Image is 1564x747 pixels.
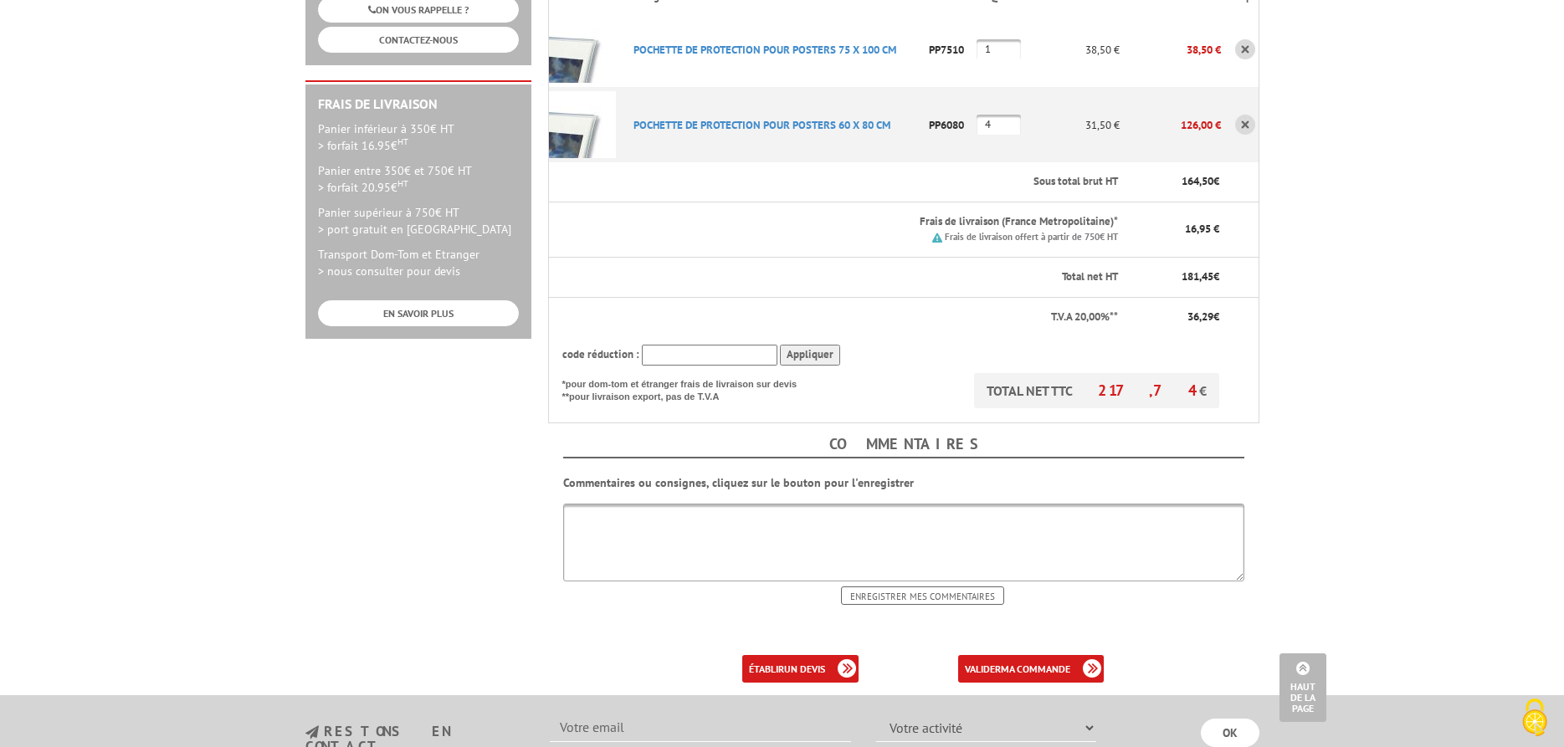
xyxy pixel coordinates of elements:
[1120,110,1221,140] p: 126,00 €
[974,373,1219,408] p: TOTAL NET TTC €
[318,120,519,154] p: Panier inférieur à 350€ HT
[549,16,616,83] img: POCHETTE DE PROTECTION POUR POSTERS 75 X 100 CM
[318,246,519,279] p: Transport Dom-Tom et Etranger
[318,222,511,237] span: > port gratuit en [GEOGRAPHIC_DATA]
[1133,269,1219,285] p: €
[1185,222,1219,236] span: 16,95 €
[562,347,639,361] span: code réduction :
[1505,690,1564,747] button: Cookies (fenêtre modale)
[318,138,408,153] span: > forfait 16.95€
[958,655,1104,683] a: validerma commande
[563,432,1244,458] h4: Commentaires
[318,180,408,195] span: > forfait 20.95€
[1001,663,1070,675] b: ma commande
[318,27,519,53] a: CONTACTEZ-NOUS
[1514,697,1556,739] img: Cookies (fenêtre modale)
[318,300,519,326] a: EN SAVOIR PLUS
[318,97,519,112] h2: Frais de Livraison
[562,373,813,404] p: *pour dom-tom et étranger frais de livraison sur devis **pour livraison export, pas de T.V.A
[784,663,825,675] b: un devis
[318,263,460,279] span: > nous consulter pour devis
[633,214,1118,230] p: Frais de livraison (France Metropolitaine)*
[924,110,977,140] p: PP6080
[1182,269,1213,284] span: 181,45
[932,233,942,243] img: picto.png
[620,162,1120,202] th: Sous total brut HT
[562,310,1118,325] p: T.V.A 20,00%**
[1187,310,1213,324] span: 36,29
[1133,174,1219,190] p: €
[924,35,977,64] p: PP7510
[318,204,519,238] p: Panier supérieur à 750€ HT
[305,725,319,739] img: newsletter.jpg
[562,269,1118,285] p: Total net HT
[780,345,840,366] input: Appliquer
[397,177,408,189] sup: HT
[742,655,859,683] a: établirun devis
[549,91,616,158] img: POCHETTE DE PROTECTION POUR POSTERS 60 X 80 CM
[1201,719,1259,747] input: OK
[633,118,890,132] a: POCHETTE DE PROTECTION POUR POSTERS 60 X 80 CM
[550,714,851,742] input: Votre email
[1133,310,1219,325] p: €
[397,136,408,147] sup: HT
[945,231,1118,243] small: Frais de livraison offert à partir de 750€ HT
[1120,35,1221,64] p: 38,50 €
[563,475,914,490] b: Commentaires ou consignes, cliquez sur le bouton pour l'enregistrer
[1024,110,1120,140] p: 31,50 €
[1098,381,1199,400] span: 217,74
[1024,35,1120,64] p: 38,50 €
[318,162,519,196] p: Panier entre 350€ et 750€ HT
[633,43,896,57] a: POCHETTE DE PROTECTION POUR POSTERS 75 X 100 CM
[841,586,1004,605] input: Enregistrer mes commentaires
[1279,653,1326,722] a: Haut de la page
[1182,174,1213,188] span: 164,50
